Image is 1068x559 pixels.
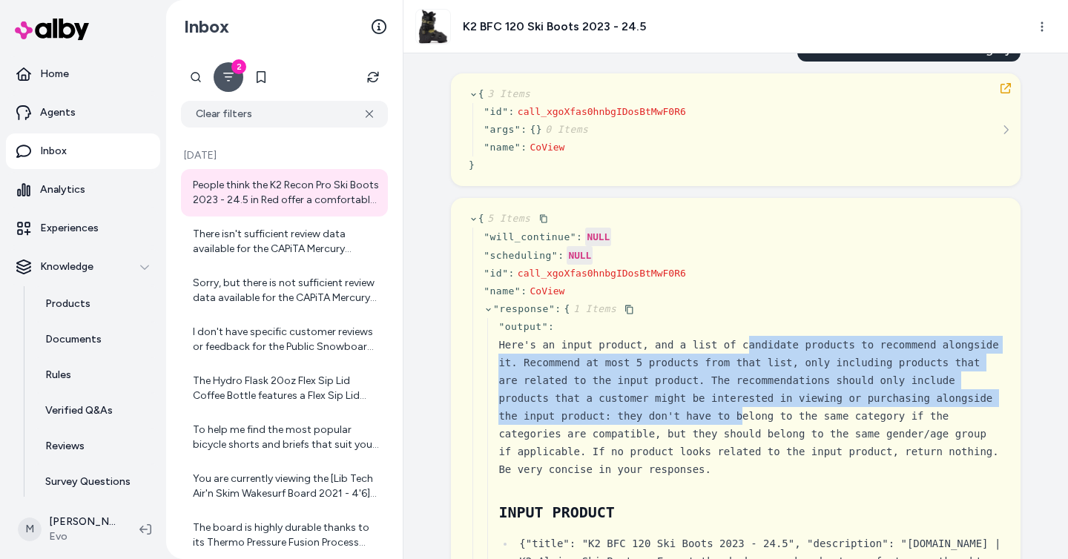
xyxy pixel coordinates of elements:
[518,268,686,279] span: call_xgoXfas0hnbgIDosBtMwF0R6
[536,124,589,135] span: }
[193,374,379,403] div: The Hydro Flask 20oz Flex Sip Lid Coffee Bottle features a Flex Sip Lid that is designed to be le...
[548,320,554,334] div: :
[214,62,243,92] button: Filter
[45,297,90,311] p: Products
[49,515,116,529] p: [PERSON_NAME]
[30,357,160,393] a: Rules
[181,169,388,216] a: People think the K2 Recon Pro Ski Boots 2023 - 24.5 in Red offer a comfortable and snug fit, espe...
[181,512,388,559] a: The board is highly durable thanks to its Thermo Pressure Fusion Process and materials like crush...
[30,464,160,500] a: Survey Questions
[6,211,160,246] a: Experiences
[484,142,521,153] span: " name "
[40,67,69,82] p: Home
[181,101,388,128] button: Clear filters
[184,16,229,38] h2: Inbox
[193,472,379,501] div: You are currently viewing the [Lib Tech Air'n Skim Wakesurf Board 2021 - 4'6]([URL][DOMAIN_NAME]).
[416,10,450,44] img: k2-bfc-120-ski-boots-2023-.jpg
[15,19,89,40] img: alby Logo
[498,502,1003,523] h2: INPUT PRODUCT
[40,221,99,236] p: Experiences
[9,506,128,553] button: M[PERSON_NAME]Evo
[30,286,160,322] a: Products
[521,122,527,137] div: :
[193,227,379,257] div: There isn't sufficient review data available for the CAPiTA Mercury Snowboard 2026 - 160W at the ...
[231,59,246,74] div: 2
[493,303,555,314] span: " response "
[181,218,388,265] a: There isn't sufficient review data available for the CAPiTA Mercury Snowboard 2026 - 160W at the ...
[181,267,388,314] a: Sorry, but there is not sufficient review data available for the CAPiTA Mercury Snowboard 2026 - ...
[558,248,564,263] div: :
[555,302,561,317] div: :
[509,266,515,281] div: :
[498,336,1003,478] div: Here's an input product, and a list of candidate products to recommend alongside it. Recommend at...
[193,178,379,208] div: People think the K2 Recon Pro Ski Boots 2023 - 24.5 in Red offer a comfortable and snug fit, espe...
[6,95,160,130] a: Agents
[484,124,521,135] span: " args "
[570,303,616,314] span: 1 Items
[45,332,102,347] p: Documents
[18,517,42,541] span: M
[484,268,508,279] span: " id "
[585,228,611,246] div: NULL
[469,159,475,171] span: }
[40,105,76,120] p: Agents
[45,474,131,489] p: Survey Questions
[6,56,160,92] a: Home
[181,365,388,412] a: The Hydro Flask 20oz Flex Sip Lid Coffee Bottle features a Flex Sip Lid that is designed to be le...
[997,121,1015,139] button: See more
[30,322,160,357] a: Documents
[45,368,71,383] p: Rules
[521,140,527,155] div: :
[530,285,564,297] span: CoView
[181,316,388,363] a: I don't have specific customer reviews or feedback for the Public Snowboards Research Snowboard 2...
[567,246,593,265] div: NULL
[45,439,85,454] p: Reviews
[463,18,646,36] h3: K2 BFC 120 Ski Boots 2023 - 24.5
[40,144,67,159] p: Inbox
[484,231,576,242] span: " will_continue "
[40,259,93,274] p: Knowledge
[181,463,388,510] a: You are currently viewing the [Lib Tech Air'n Skim Wakesurf Board 2021 - 4'6]([URL][DOMAIN_NAME]).
[6,249,160,285] button: Knowledge
[542,124,588,135] span: 0 Items
[518,106,686,117] span: call_xgoXfas0hnbgIDosBtMwF0R6
[498,321,548,332] span: " output "
[40,182,85,197] p: Analytics
[45,403,113,418] p: Verified Q&As
[193,276,379,305] div: Sorry, but there is not sufficient review data available for the CAPiTA Mercury Snowboard 2026 - ...
[530,142,564,153] span: CoView
[30,393,160,429] a: Verified Q&As
[478,213,531,224] span: {
[30,429,160,464] a: Reviews
[193,325,379,354] div: I don't have specific customer reviews or feedback for the Public Snowboards Research Snowboard 2...
[484,250,558,261] span: " scheduling "
[484,213,530,224] span: 5 Items
[49,529,116,544] span: Evo
[521,284,527,299] div: :
[181,414,388,461] a: To help me find the most popular bicycle shorts and briefs that suit you best, could you please t...
[576,230,582,245] div: :
[193,423,379,452] div: To help me find the most popular bicycle shorts and briefs that suit you best, could you please t...
[484,88,530,99] span: 3 Items
[484,106,508,117] span: " id "
[478,88,531,99] span: {
[181,148,388,163] p: [DATE]
[564,303,617,314] span: {
[6,172,160,208] a: Analytics
[358,62,388,92] button: Refresh
[193,520,379,550] div: The board is highly durable thanks to its Thermo Pressure Fusion Process and materials like crush...
[6,133,160,169] a: Inbox
[484,285,521,297] span: " name "
[530,124,535,135] span: {
[509,105,515,119] div: :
